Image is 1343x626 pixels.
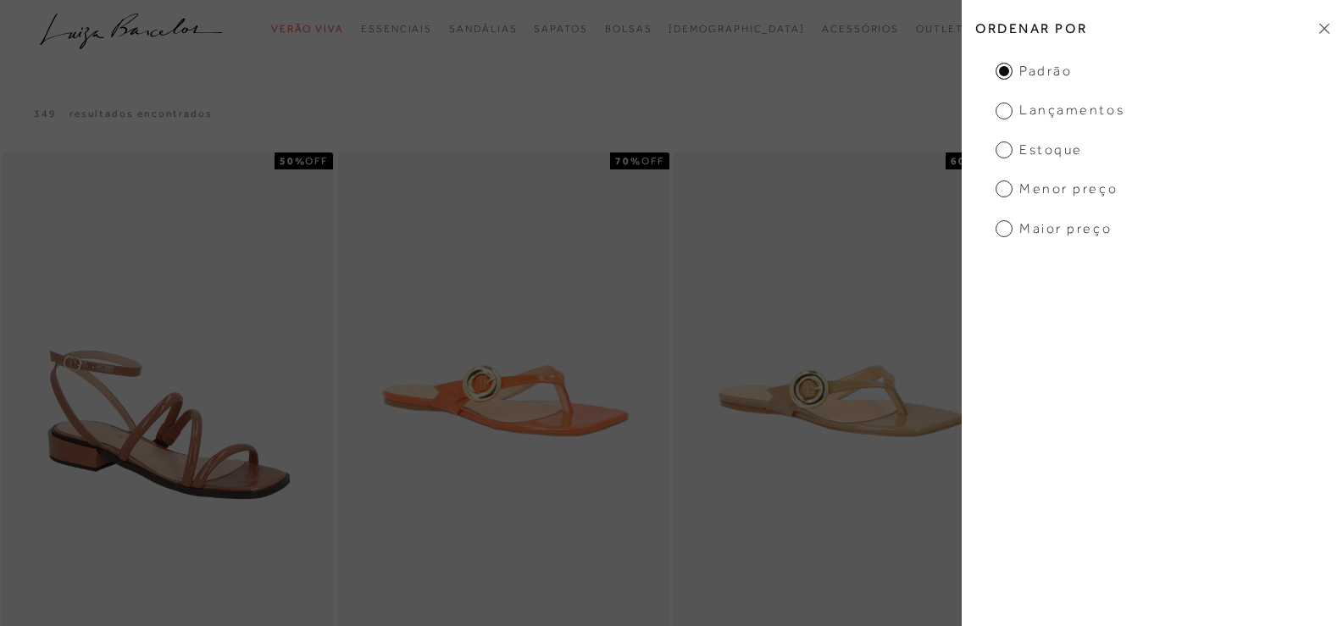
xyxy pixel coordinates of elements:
span: OFF [305,155,328,167]
a: noSubCategoriesText [669,14,805,45]
a: categoryNavScreenReaderText [822,14,899,45]
span: Estoque [996,141,1083,159]
span: Bolsas [605,23,652,35]
strong: 70% [615,155,641,167]
strong: 50% [280,155,306,167]
p: 349 [34,107,57,121]
h2: Ordenar por [962,8,1343,48]
span: Sapatos [534,23,587,35]
span: Sandálias [449,23,517,35]
p: resultados encontrados [69,107,213,121]
a: categoryNavScreenReaderText [605,14,652,45]
span: Essenciais [361,23,432,35]
a: categoryNavScreenReaderText [361,14,432,45]
a: categoryNavScreenReaderText [534,14,587,45]
span: Padrão [996,62,1072,80]
span: Menor Preço [996,180,1118,198]
span: Acessórios [822,23,899,35]
span: OFF [641,155,664,167]
span: Verão Viva [271,23,344,35]
a: categoryNavScreenReaderText [449,14,517,45]
a: categoryNavScreenReaderText [916,14,963,45]
a: categoryNavScreenReaderText [271,14,344,45]
strong: 60% [951,155,977,167]
span: Maior Preço [996,219,1112,238]
span: [DEMOGRAPHIC_DATA] [669,23,805,35]
span: Outlet [916,23,963,35]
span: Lançamentos [996,101,1124,119]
